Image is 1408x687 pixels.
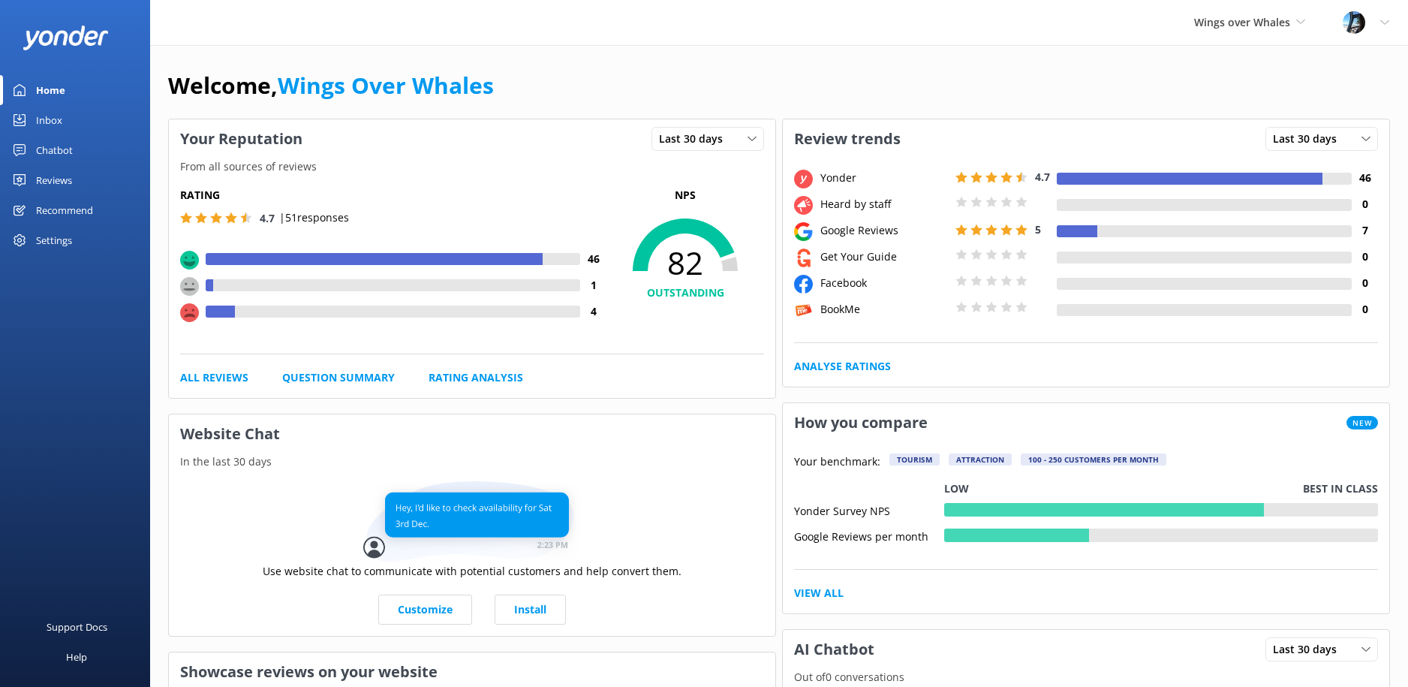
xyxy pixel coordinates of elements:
h4: 0 [1352,301,1378,318]
h4: OUTSTANDING [606,285,764,301]
span: Wings over Whales [1194,15,1290,29]
h4: 1 [580,277,606,294]
span: 4.7 [260,211,275,225]
h1: Welcome, [168,68,494,104]
h4: 0 [1352,275,1378,291]
h4: 46 [1352,170,1378,186]
div: 100 - 250 customers per month [1021,453,1166,466]
div: Support Docs [47,612,107,642]
a: All Reviews [180,369,248,386]
p: Your benchmark: [794,453,880,472]
div: Yonder Survey NPS [794,503,944,517]
span: 4.7 [1035,170,1050,184]
a: Wings Over Whales [278,70,494,101]
div: Inbox [36,105,62,135]
span: Last 30 days [1273,641,1346,658]
a: Analyse Ratings [794,358,891,375]
h3: AI Chatbot [783,630,886,669]
div: Recommend [36,195,93,225]
img: conversation... [363,481,581,563]
div: Heard by staff [817,196,952,212]
h3: Website Chat [169,414,775,453]
p: Use website chat to communicate with potential customers and help convert them. [263,563,681,580]
span: 5 [1035,222,1041,237]
h4: 0 [1352,196,1378,212]
div: Facebook [817,275,952,291]
div: Chatbot [36,135,73,165]
div: Help [66,642,87,672]
h4: 46 [580,251,606,267]
div: Google Reviews [817,222,952,239]
h3: Your Reputation [169,119,314,158]
div: Google Reviews per month [794,529,944,542]
span: Last 30 days [659,131,732,147]
a: Question Summary [282,369,395,386]
span: New [1346,416,1378,429]
a: View All [794,585,844,601]
img: yonder-white-logo.png [23,26,109,50]
img: 145-1635463833.jpg [1343,11,1365,34]
div: Settings [36,225,72,255]
div: Home [36,75,65,105]
h4: 0 [1352,249,1378,265]
p: Best in class [1303,481,1378,497]
span: 82 [606,244,764,282]
h4: 4 [580,303,606,320]
div: Attraction [949,453,1012,466]
div: BookMe [817,301,952,318]
p: NPS [606,187,764,203]
div: Get Your Guide [817,249,952,265]
div: Tourism [889,453,940,466]
div: Yonder [817,170,952,186]
h3: Review trends [783,119,912,158]
a: Customize [378,595,472,625]
h4: 7 [1352,222,1378,239]
a: Rating Analysis [429,369,523,386]
h3: How you compare [783,403,939,442]
p: Out of 0 conversations [783,669,1389,685]
div: Reviews [36,165,72,195]
p: In the last 30 days [169,453,775,470]
p: | 51 responses [279,209,349,226]
p: Low [944,481,969,497]
h5: Rating [180,187,606,203]
a: Install [495,595,566,625]
span: Last 30 days [1273,131,1346,147]
p: From all sources of reviews [169,158,775,175]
